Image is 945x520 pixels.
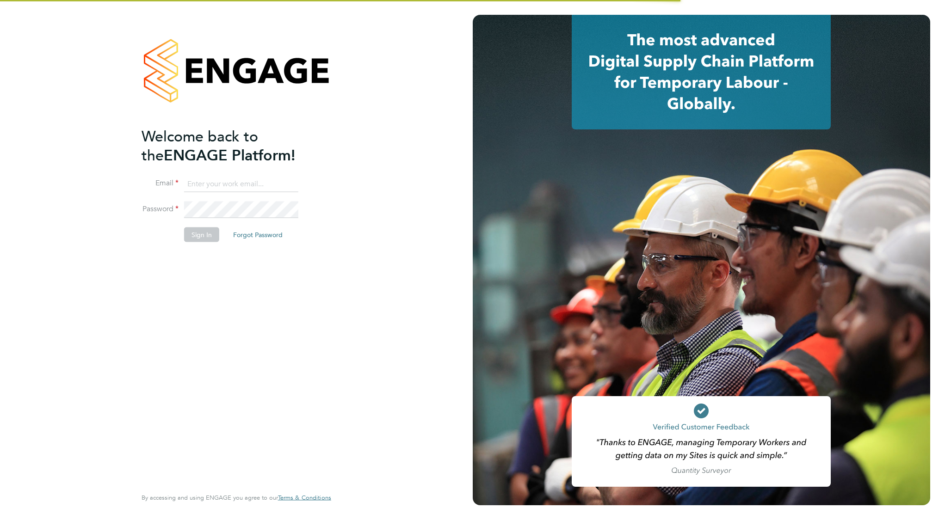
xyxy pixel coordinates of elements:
[278,494,331,502] a: Terms & Conditions
[184,227,219,242] button: Sign In
[226,227,290,242] button: Forgot Password
[142,127,258,164] span: Welcome back to the
[142,494,331,502] span: By accessing and using ENGAGE you agree to our
[142,178,179,188] label: Email
[142,204,179,214] label: Password
[142,127,322,165] h2: ENGAGE Platform!
[184,176,298,192] input: Enter your work email...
